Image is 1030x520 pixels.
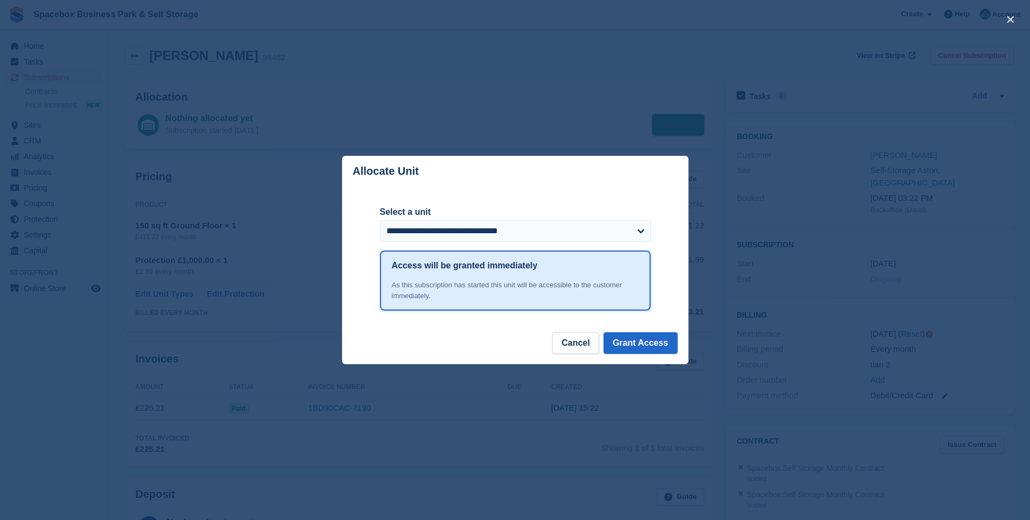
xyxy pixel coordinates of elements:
p: Allocate Unit [353,165,419,177]
button: Grant Access [603,332,678,354]
label: Select a unit [380,206,651,219]
h1: Access will be granted immediately [392,259,537,272]
button: Cancel [552,332,599,354]
div: As this subscription has started this unit will be accessible to the customer immediately. [392,280,639,301]
button: close [1002,11,1019,28]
